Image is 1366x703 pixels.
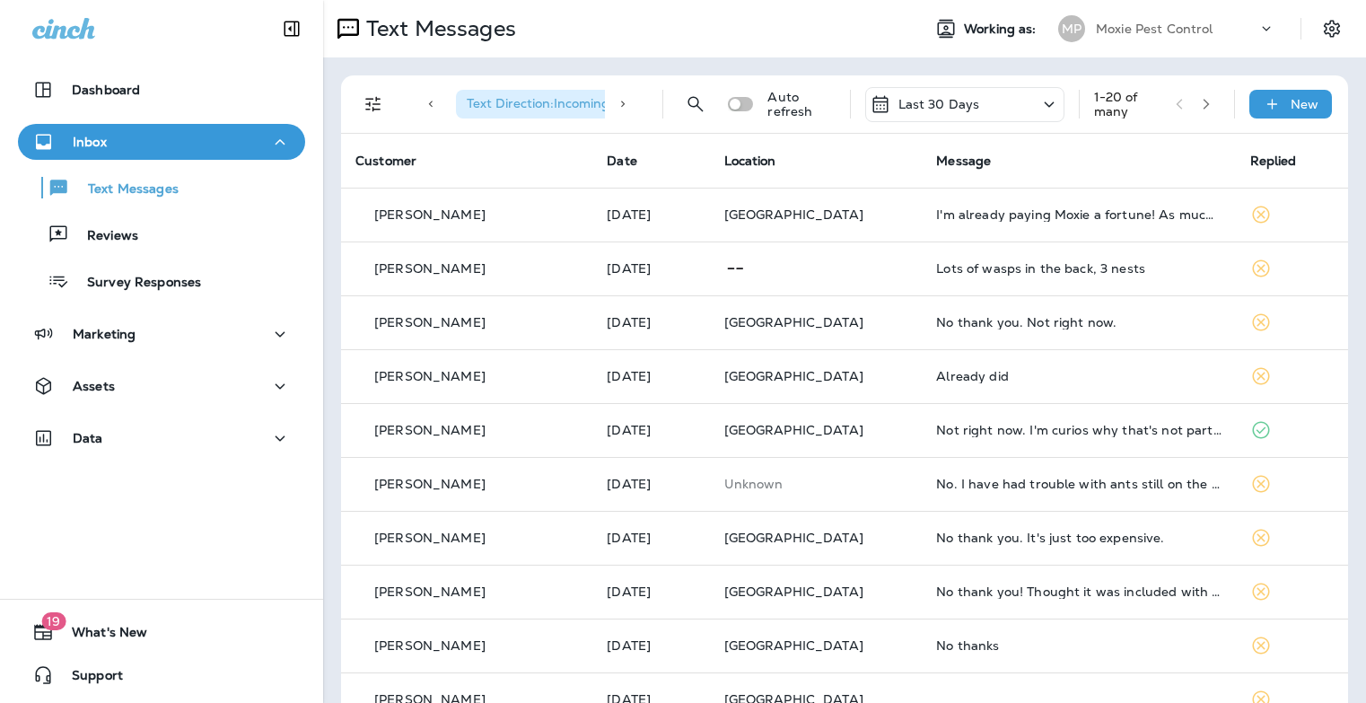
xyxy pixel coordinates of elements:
[936,531,1221,545] div: No thank you. It's just too expensive.
[355,153,416,169] span: Customer
[73,431,103,445] p: Data
[69,275,201,292] p: Survey Responses
[456,90,639,119] div: Text Direction:Incoming
[73,327,136,341] p: Marketing
[359,15,516,42] p: Text Messages
[18,657,305,693] button: Support
[374,423,486,437] p: [PERSON_NAME]
[898,97,980,111] p: Last 30 Days
[607,261,695,276] p: Aug 8, 2025 06:00 PM
[41,612,66,630] span: 19
[607,207,695,222] p: Aug 8, 2025 06:13 PM
[607,423,695,437] p: Aug 8, 2025 02:07 PM
[1096,22,1213,36] p: Moxie Pest Control
[18,316,305,352] button: Marketing
[18,124,305,160] button: Inbox
[267,11,317,47] button: Collapse Sidebar
[73,379,115,393] p: Assets
[18,169,305,207] button: Text Messages
[374,315,486,330] p: [PERSON_NAME]
[54,625,147,646] span: What's New
[607,153,637,169] span: Date
[72,83,140,97] p: Dashboard
[724,584,863,600] span: [GEOGRAPHIC_DATA]
[607,477,695,491] p: Aug 8, 2025 01:46 PM
[54,668,123,690] span: Support
[964,22,1040,37] span: Working as:
[374,207,486,222] p: [PERSON_NAME]
[18,262,305,300] button: Survey Responses
[936,584,1221,599] div: No thank you! Thought it was included with the maintenance plan!
[936,261,1221,276] div: Lots of wasps in the back, 3 nests
[355,86,391,122] button: Filters
[69,228,138,245] p: Reviews
[607,315,695,330] p: Aug 8, 2025 03:48 PM
[1250,153,1297,169] span: Replied
[607,584,695,599] p: Aug 8, 2025 01:28 PM
[607,531,695,545] p: Aug 8, 2025 01:30 PM
[70,181,179,198] p: Text Messages
[374,531,486,545] p: [PERSON_NAME]
[467,95,609,111] span: Text Direction : Incoming
[1058,15,1085,42] div: MP
[767,90,835,119] p: Auto refresh
[1094,90,1161,119] div: 1 - 20 of many
[936,153,991,169] span: Message
[18,368,305,404] button: Assets
[936,207,1221,222] div: I'm already paying Moxie a fortune! As much as I would like to do this service it's too much mone...
[724,368,863,384] span: [GEOGRAPHIC_DATA]
[374,261,486,276] p: [PERSON_NAME]
[724,422,863,438] span: [GEOGRAPHIC_DATA]
[73,135,107,149] p: Inbox
[1291,97,1318,111] p: New
[1316,13,1348,45] button: Settings
[678,86,714,122] button: Search Messages
[18,420,305,456] button: Data
[724,153,776,169] span: Location
[18,614,305,650] button: 19What's New
[374,369,486,383] p: [PERSON_NAME]
[607,638,695,653] p: Aug 8, 2025 01:26 PM
[724,477,908,491] p: This customer does not have a last location and the phone number they messaged is not assigned to...
[607,369,695,383] p: Aug 8, 2025 03:30 PM
[374,584,486,599] p: [PERSON_NAME]
[374,477,486,491] p: [PERSON_NAME]
[18,215,305,253] button: Reviews
[724,530,863,546] span: [GEOGRAPHIC_DATA]
[936,369,1221,383] div: Already did
[374,638,486,653] p: [PERSON_NAME]
[936,423,1221,437] div: Not right now. I'm curios why that's not part of my routine treatment during the summer months if...
[936,315,1221,330] div: No thank you. Not right now.
[724,207,863,223] span: [GEOGRAPHIC_DATA]
[936,477,1221,491] div: No. I have had trouble with ants still on the front porch so just cancel my visits.
[724,314,863,330] span: [GEOGRAPHIC_DATA]
[936,638,1221,653] div: No thanks
[724,637,863,654] span: [GEOGRAPHIC_DATA]
[18,72,305,108] button: Dashboard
